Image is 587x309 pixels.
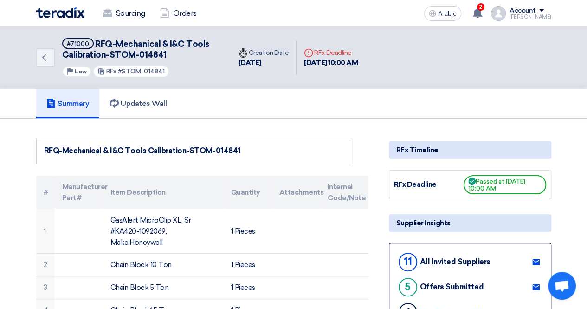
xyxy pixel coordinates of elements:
[36,7,84,18] img: Teradix logo
[231,283,255,292] font: 1 Pieces
[99,89,177,118] a: Updates Wall
[231,261,255,269] font: 1 Pieces
[231,227,255,236] font: 1 Pieces
[491,6,506,21] img: profile_test.png
[44,227,46,236] font: 1
[106,68,116,75] font: RFx
[468,178,525,192] font: Passed at [DATE] 10:00 AM
[314,49,351,57] font: RFx Deadline
[510,14,551,20] font: [PERSON_NAME]
[438,10,457,18] font: Arabic
[121,99,167,108] font: Updates Wall
[420,283,484,291] font: Offers Submitted
[231,188,260,197] font: Quantity
[96,3,153,24] a: Sourcing
[75,68,87,75] font: Low
[44,188,48,197] font: #
[44,283,47,292] font: 3
[44,146,241,155] font: RFQ-Mechanical & I&C Tools Calibration-STOM-014841
[44,261,47,269] font: 2
[239,59,261,67] font: [DATE]
[116,9,145,18] font: Sourcing
[405,281,411,293] font: 5
[479,4,482,10] font: 2
[328,183,366,202] font: Internal Code/Note
[396,146,439,154] font: RFx Timeline
[110,283,169,292] font: Chain Block 5 Ton
[110,216,191,247] font: GasAlert MicroClip XL, Sr #KA420-1092069, Make:Honeywell
[62,39,209,60] font: RFQ-Mechanical & I&C Tools Calibration-STOM-014841
[249,49,289,57] font: Creation Date
[36,89,100,118] a: Summary
[304,59,358,67] font: [DATE] 10:00 AM
[118,68,165,75] font: #STOM-014841
[62,38,220,61] h5: RFQ-Mechanical & I&C Tools Calibration-STOM-014841
[424,6,461,21] button: Arabic
[173,9,197,18] font: Orders
[67,40,89,47] font: #71000
[110,188,166,197] font: Item Description
[394,180,437,189] font: RFx Deadline
[62,183,108,202] font: Manufacturer Part #
[420,257,490,266] font: All Invited Suppliers
[153,3,204,24] a: Orders
[510,7,536,14] font: Account
[396,219,451,227] font: Supplier Insights
[548,272,576,300] a: Open chat
[279,188,324,197] font: Attachments
[110,261,172,269] font: Chain Block 10 Ton
[404,256,412,268] font: 11
[58,99,90,108] font: Summary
